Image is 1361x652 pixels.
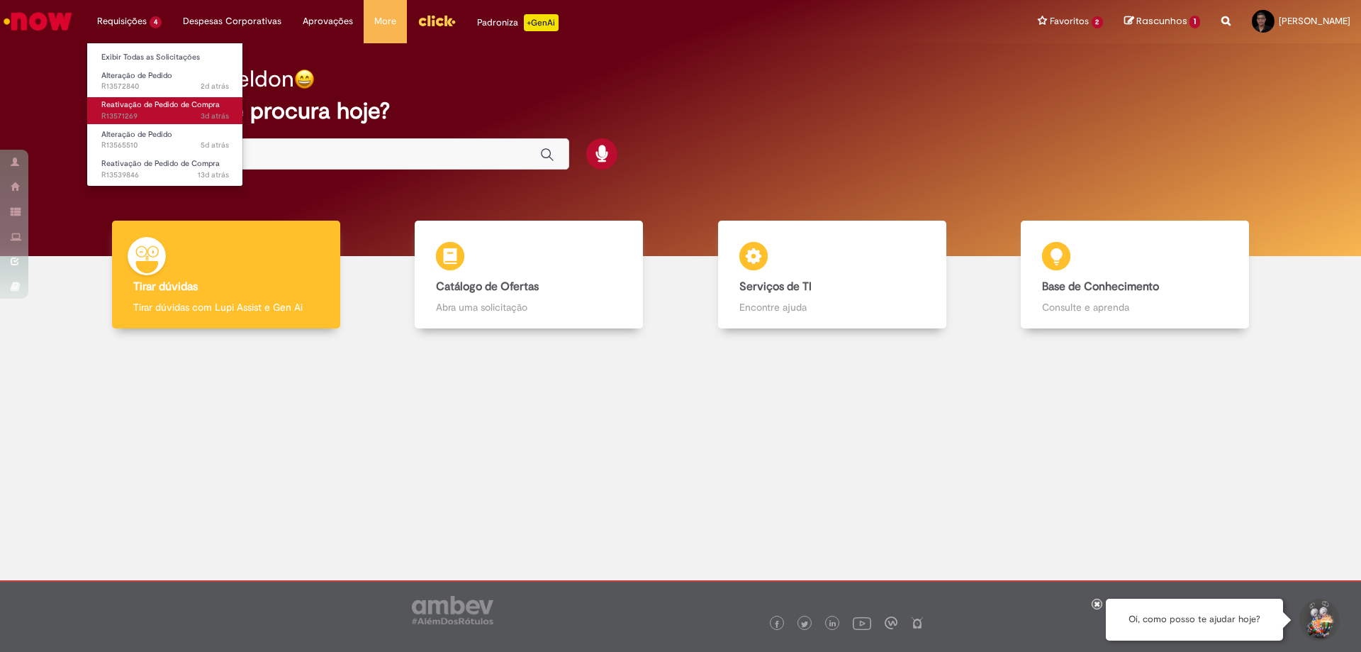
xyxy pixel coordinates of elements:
[101,81,229,92] span: R13572840
[1297,599,1340,641] button: Iniciar Conversa de Suporte
[1042,300,1228,314] p: Consulte e aprenda
[1279,15,1350,27] span: [PERSON_NAME]
[436,300,622,314] p: Abra uma solicitação
[87,97,243,123] a: Aberto R13571269 : Reativação de Pedido de Compra
[87,156,243,182] a: Aberto R13539846 : Reativação de Pedido de Compra
[1106,599,1283,641] div: Oi, como posso te ajudar hoje?
[801,621,808,628] img: logo_footer_twitter.png
[524,14,559,31] p: +GenAi
[198,170,229,180] span: 13d atrás
[74,221,378,329] a: Tirar dúvidas Tirar dúvidas com Lupi Assist e Gen Ai
[1124,15,1200,28] a: Rascunhos
[201,140,229,150] span: 5d atrás
[436,280,539,294] b: Catálogo de Ofertas
[294,69,315,89] img: happy-face.png
[853,614,871,632] img: logo_footer_youtube.png
[773,621,780,628] img: logo_footer_facebook.png
[739,280,812,294] b: Serviços de TI
[984,221,1287,329] a: Base de Conhecimento Consulte e aprenda
[198,170,229,180] time: 16/09/2025 14:03:52
[101,129,172,140] span: Alteração de Pedido
[1042,280,1159,294] b: Base de Conhecimento
[150,16,162,28] span: 4
[378,221,681,329] a: Catálogo de Ofertas Abra uma solicitação
[1050,14,1089,28] span: Favoritos
[680,221,984,329] a: Serviços de TI Encontre ajuda
[201,81,229,92] span: 2d atrás
[101,70,172,81] span: Alteração de Pedido
[86,43,243,187] ul: Requisições
[829,620,836,629] img: logo_footer_linkedin.png
[201,111,229,121] span: 3d atrás
[133,300,319,314] p: Tirar dúvidas com Lupi Assist e Gen Ai
[201,140,229,150] time: 25/09/2025 09:48:30
[1,7,74,35] img: ServiceNow
[97,14,147,28] span: Requisições
[101,170,229,181] span: R13539846
[87,68,243,94] a: Aberto R13572840 : Alteração de Pedido
[1189,16,1200,28] span: 1
[87,127,243,153] a: Aberto R13565510 : Alteração de Pedido
[1092,16,1104,28] span: 2
[418,10,456,31] img: click_logo_yellow_360x200.png
[303,14,353,28] span: Aprovações
[1136,14,1187,28] span: Rascunhos
[739,300,925,314] p: Encontre ajuda
[101,99,220,110] span: Reativação de Pedido de Compra
[201,81,229,92] time: 27/09/2025 10:52:48
[477,14,559,31] div: Padroniza
[101,111,229,122] span: R13571269
[133,280,198,294] b: Tirar dúvidas
[201,111,229,121] time: 26/09/2025 15:39:49
[87,50,243,65] a: Exibir Todas as Solicitações
[374,14,396,28] span: More
[101,140,229,151] span: R13565510
[123,99,1239,123] h2: O que você procura hoje?
[911,617,924,629] img: logo_footer_naosei.png
[885,617,897,629] img: logo_footer_workplace.png
[183,14,281,28] span: Despesas Corporativas
[101,158,220,169] span: Reativação de Pedido de Compra
[412,596,493,624] img: logo_footer_ambev_rotulo_gray.png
